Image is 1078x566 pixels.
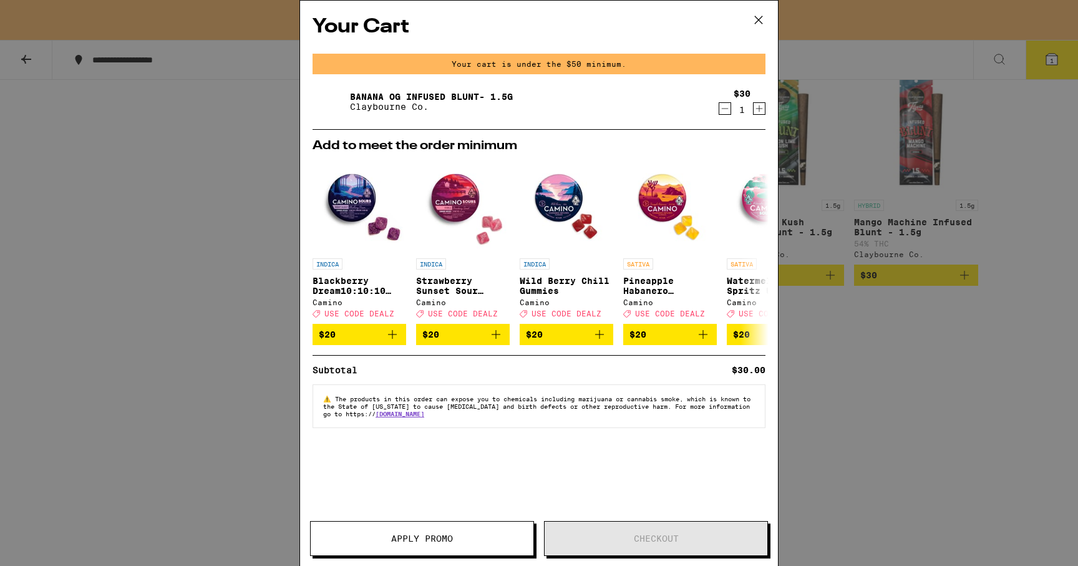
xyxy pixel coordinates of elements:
p: Pineapple Habanero Uplifting Gummies [623,276,717,296]
div: Camino [727,298,820,306]
img: Camino - Pineapple Habanero Uplifting Gummies [623,159,717,252]
span: Checkout [634,534,679,543]
p: SATIVA [727,258,757,270]
a: Open page for Strawberry Sunset Sour Gummies from Camino [416,159,510,324]
h2: Add to meet the order minimum [313,140,765,152]
span: USE CODE DEALZ [635,310,705,318]
span: Hi. Need any help? [7,9,90,19]
p: Watermelon Spritz Uplifting Sour Gummies [727,276,820,296]
span: USE CODE DEALZ [428,310,498,318]
p: Claybourne Co. [350,102,513,112]
span: Apply Promo [391,534,453,543]
button: Add to bag [416,324,510,345]
p: INDICA [520,258,550,270]
span: USE CODE DEALZ [324,310,394,318]
p: Wild Berry Chill Gummies [520,276,613,296]
span: $20 [526,329,543,339]
a: Open page for Watermelon Spritz Uplifting Sour Gummies from Camino [727,159,820,324]
span: USE CODE DEALZ [739,310,808,318]
div: Camino [520,298,613,306]
button: Add to bag [623,324,717,345]
div: 1 [734,105,750,115]
button: Add to bag [313,324,406,345]
p: INDICA [416,258,446,270]
span: $20 [629,329,646,339]
button: Decrement [719,102,731,115]
span: ⚠️ [323,395,335,403]
span: USE CODE DEALZ [532,310,601,318]
div: Camino [313,298,406,306]
div: Camino [623,298,717,306]
a: [DOMAIN_NAME] [376,410,424,417]
span: $20 [319,329,336,339]
div: $30 [734,89,750,99]
button: Checkout [544,521,768,556]
img: Camino - Blackberry Dream10:10:10 Deep Sleep Gummies [313,159,406,252]
div: Your cart is under the $50 minimum. [313,54,765,74]
button: Add to bag [727,324,820,345]
a: Open page for Blackberry Dream10:10:10 Deep Sleep Gummies from Camino [313,159,406,324]
button: Add to bag [520,324,613,345]
button: Apply Promo [310,521,534,556]
img: Camino - Strawberry Sunset Sour Gummies [416,159,510,252]
img: Camino - Watermelon Spritz Uplifting Sour Gummies [727,159,820,252]
div: Subtotal [313,366,366,374]
a: Banana OG Infused Blunt- 1.5g [350,92,513,102]
span: $20 [733,329,750,339]
div: Camino [416,298,510,306]
p: SATIVA [623,258,653,270]
a: Open page for Pineapple Habanero Uplifting Gummies from Camino [623,159,717,324]
button: Increment [753,102,765,115]
span: $20 [422,329,439,339]
a: Open page for Wild Berry Chill Gummies from Camino [520,159,613,324]
span: The products in this order can expose you to chemicals including marijuana or cannabis smoke, whi... [323,395,750,417]
div: $30.00 [732,366,765,374]
img: Camino - Wild Berry Chill Gummies [520,159,613,252]
p: Blackberry Dream10:10:10 Deep Sleep Gummies [313,276,406,296]
p: Strawberry Sunset Sour Gummies [416,276,510,296]
img: Banana OG Infused Blunt- 1.5g [313,84,347,119]
h2: Your Cart [313,13,765,41]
